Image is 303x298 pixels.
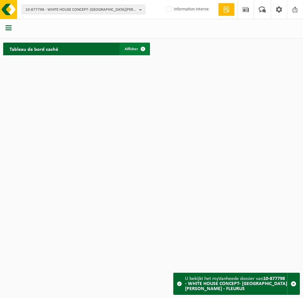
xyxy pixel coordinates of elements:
span: 10-877798 - WHITE HOUSE CONCEPT- [GEOGRAPHIC_DATA][PERSON_NAME] - FLEURUS [25,5,137,15]
label: Information interne [165,5,209,14]
h2: Tableau de bord caché [3,43,65,55]
div: U bekijkt het myVanheede dossier van [185,273,287,295]
button: 10-877798 - WHITE HOUSE CONCEPT- [GEOGRAPHIC_DATA][PERSON_NAME] - FLEURUS [22,5,145,14]
strong: 10-877798 - WHITE HOUSE CONCEPT- [GEOGRAPHIC_DATA][PERSON_NAME] - FLEURUS [185,276,287,291]
span: Afficher [125,47,138,51]
a: Afficher [120,43,149,55]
